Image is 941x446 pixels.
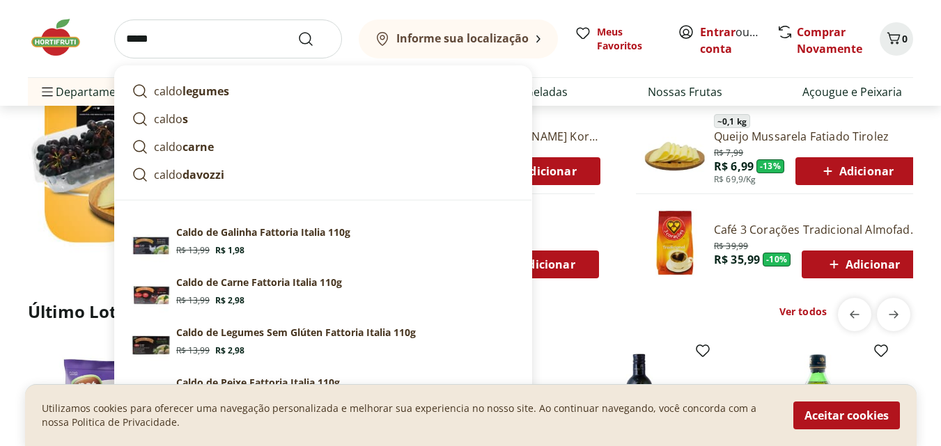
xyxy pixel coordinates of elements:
[132,225,171,264] img: Principal
[182,111,188,127] strong: s
[39,75,56,109] button: Menu
[575,25,661,53] a: Meus Favoritos
[700,24,777,56] a: Criar conta
[215,245,244,256] span: R$ 1,98
[802,250,924,278] button: Adicionar
[396,31,529,46] b: Informe sua localização
[182,83,229,99] strong: legumes
[132,376,171,415] img: Principal
[714,114,750,128] span: ~ 0,1 kg
[641,209,708,276] img: Café Três Corações Tradicional Almofada 500g
[700,24,762,57] span: ou
[126,77,520,105] a: caldolegumes
[39,75,139,109] span: Departamentos
[182,139,214,154] strong: carne
[126,105,520,133] a: caldos
[215,345,244,356] span: R$ 2,98
[877,298,910,331] button: next
[114,19,342,58] input: search
[478,157,600,185] button: Adicionar
[714,159,754,174] span: R$ 6,99
[132,276,171,314] img: Principal
[154,166,224,183] p: caldo
[176,376,340,390] p: Caldo de Peixe Fattoria Italia 110g
[176,345,210,356] span: R$ 13,99
[902,32,908,45] span: 0
[597,25,661,53] span: Meus Favoritos
[825,256,900,273] span: Adicionar
[763,253,791,266] span: - 10 %
[154,83,229,99] p: caldo
[880,22,913,56] button: Carrinho
[641,116,708,183] img: Principal
[132,326,171,365] img: Principal
[176,225,350,239] p: Caldo de Galinha Fattoria Italia 110g
[779,305,827,319] a: Ver todos
[714,222,924,237] a: Café 3 Corações Tradicional Almofada 500g
[714,174,756,185] span: R$ 69,9/Kg
[802,83,902,100] a: Açougue e Peixaria
[176,245,210,256] span: R$ 13,99
[714,238,748,252] span: R$ 39,99
[126,220,520,270] a: PrincipalCaldo de Galinha Fattoria Italia 110gR$ 13,99R$ 1,98
[359,19,558,58] button: Informe sua localização
[297,31,331,47] button: Submit Search
[793,401,900,429] button: Aceitar cookies
[42,401,777,429] p: Utilizamos cookies para oferecer uma navegação personalizada e melhorar sua experiencia no nosso ...
[501,163,576,180] span: Adicionar
[126,320,520,370] a: PrincipalCaldo de Legumes Sem Glúten Fattoria Italia 110gR$ 13,99R$ 2,98
[714,145,743,159] span: R$ 7,99
[648,83,722,100] a: Nossas Frutas
[500,256,575,273] span: Adicionar
[838,298,871,331] button: previous
[154,138,214,155] p: caldo
[126,370,520,420] a: PrincipalCaldo de Peixe Fattoria Italia 110gR$ 15,99R$ 11,98
[797,24,862,56] a: Comprar Novamente
[182,167,224,182] strong: davozzi
[700,24,736,40] a: Entrar
[28,301,127,323] h2: Último Lote
[154,111,188,127] p: caldo
[714,129,917,144] a: Queijo Mussarela Fatiado Tirolez
[126,133,520,161] a: caldocarne
[176,326,416,340] p: Caldo de Legumes Sem Glúten Fattoria Italia 110g
[126,161,520,189] a: caldodavozzi
[795,157,917,185] button: Adicionar
[476,250,598,278] button: Adicionar
[714,252,760,267] span: R$ 35,99
[176,295,210,306] span: R$ 13,99
[819,163,894,180] span: Adicionar
[756,159,784,173] span: - 13 %
[176,276,342,289] p: Caldo de Carne Fattoria Italia 110g
[215,295,244,306] span: R$ 2,98
[28,17,98,58] img: Hortifruti
[126,270,520,320] a: PrincipalCaldo de Carne Fattoria Italia 110gR$ 13,99R$ 2,98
